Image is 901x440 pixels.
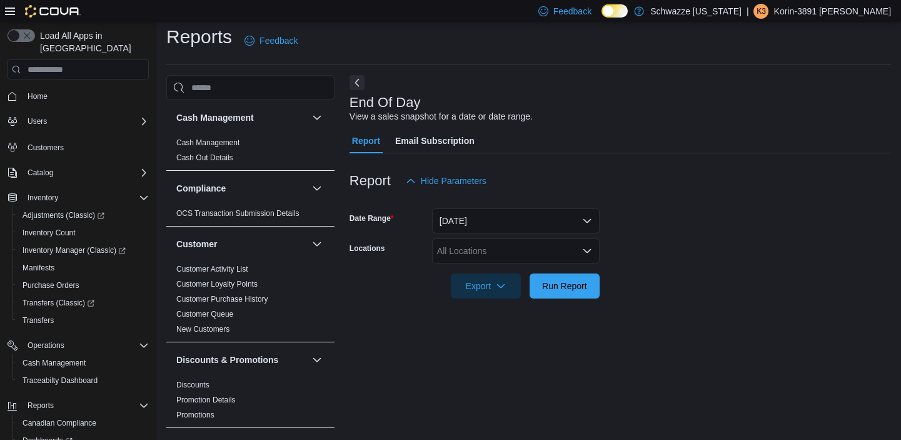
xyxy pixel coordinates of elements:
button: Customers [3,138,154,156]
a: Inventory Manager (Classic) [18,243,131,258]
span: Adjustments (Classic) [18,208,149,223]
button: Users [3,113,154,130]
a: Transfers (Classic) [13,294,154,312]
a: Cash Management [176,138,239,147]
a: Transfers [18,313,59,328]
button: Traceabilty Dashboard [13,372,154,389]
p: Schwazze [US_STATE] [650,4,742,19]
span: Home [23,88,149,104]
span: Customers [23,139,149,155]
span: Transfers (Classic) [23,298,94,308]
h3: Discounts & Promotions [176,354,278,366]
span: Inventory [28,193,58,203]
span: Feedback [553,5,591,18]
span: Reports [23,398,149,413]
button: Reports [3,397,154,414]
button: Cash Management [176,111,307,124]
div: Compliance [166,206,335,226]
h1: Reports [166,24,232,49]
button: Home [3,87,154,105]
span: Reports [28,401,54,411]
span: Purchase Orders [18,278,149,293]
button: Reports [23,398,59,413]
span: Inventory Count [18,225,149,240]
span: Inventory Manager (Classic) [23,245,126,255]
span: Cash Management [18,356,149,371]
span: Users [28,116,47,126]
h3: Customer [176,238,217,250]
a: Home [23,89,53,104]
a: Customers [23,140,69,155]
a: Customer Loyalty Points [176,280,258,289]
a: Purchase Orders [18,278,84,293]
span: Discounts [176,380,209,390]
span: Cash Management [23,358,86,368]
button: Purchase Orders [13,277,154,294]
span: Customer Loyalty Points [176,279,258,289]
button: Inventory [23,190,63,205]
span: Inventory Manager (Classic) [18,243,149,258]
button: Hide Parameters [401,168,491,193]
span: Home [28,91,48,101]
a: Discounts [176,381,209,389]
span: Transfers [23,315,54,325]
p: Korin-3891 [PERSON_NAME] [773,4,891,19]
span: Operations [28,340,64,350]
p: | [747,4,749,19]
button: Cash Management [310,110,325,125]
a: Adjustments (Classic) [18,208,109,223]
a: Manifests [18,260,59,275]
div: Discounts & Promotions [166,377,335,427]
button: Canadian Compliance [13,414,154,432]
span: Promotion Details [176,395,236,405]
span: Customers [28,143,64,153]
a: OCS Transaction Submission Details [176,209,299,218]
span: Report [352,128,380,153]
button: Inventory [3,189,154,207]
button: Catalog [23,165,58,180]
span: Customer Purchase History [176,294,268,304]
a: Feedback [239,28,303,53]
button: Operations [23,338,69,353]
span: Customer Activity List [176,264,248,274]
span: Manifests [18,260,149,275]
button: Discounts & Promotions [176,354,307,366]
button: [DATE] [432,208,600,233]
span: Canadian Compliance [18,416,149,431]
h3: Compliance [176,182,226,195]
h3: Report [350,173,391,188]
span: Cash Management [176,138,239,148]
button: Transfers [13,312,154,329]
a: Transfers (Classic) [18,295,99,310]
span: Load All Apps in [GEOGRAPHIC_DATA] [35,29,149,54]
div: Customer [166,262,335,342]
div: Cash Management [166,135,335,170]
button: Customer [310,237,325,252]
input: Dark Mode [602,4,628,18]
span: Promotions [176,410,214,420]
button: Manifests [13,259,154,277]
button: Discounts & Promotions [310,352,325,367]
a: Adjustments (Classic) [13,207,154,224]
a: New Customers [176,325,229,334]
span: Canadian Compliance [23,418,96,428]
span: Email Subscription [395,128,475,153]
span: Run Report [542,280,587,292]
button: Customer [176,238,307,250]
span: Operations [23,338,149,353]
span: Purchase Orders [23,280,79,290]
label: Locations [350,243,385,253]
button: Inventory Count [13,224,154,242]
button: Cash Management [13,354,154,372]
img: Cova [25,5,81,18]
span: Hide Parameters [421,175,486,187]
button: Run Report [530,274,600,299]
span: Adjustments (Classic) [23,210,104,220]
span: Cash Out Details [176,153,233,163]
button: Compliance [176,182,307,195]
button: Open list of options [582,246,592,256]
a: Promotions [176,411,214,419]
button: Catalog [3,164,154,182]
span: New Customers [176,324,229,334]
